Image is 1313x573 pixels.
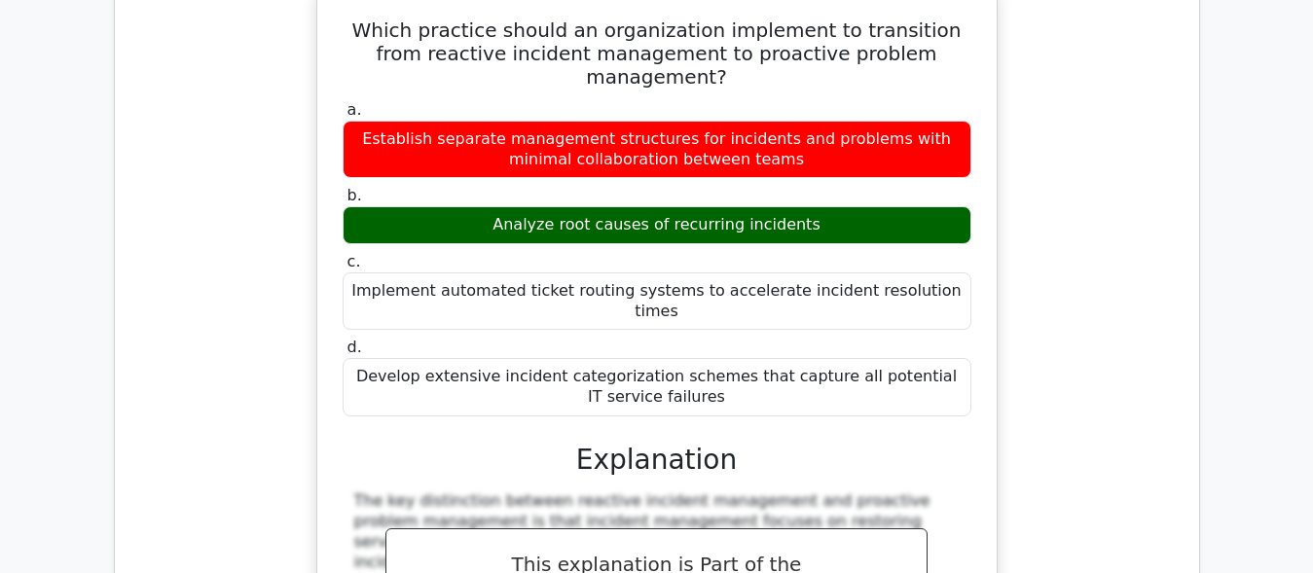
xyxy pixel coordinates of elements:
[347,252,361,270] span: c.
[354,444,960,477] h3: Explanation
[343,206,971,244] div: Analyze root causes of recurring incidents
[343,121,971,179] div: Establish separate management structures for incidents and problems with minimal collaboration be...
[347,100,362,119] span: a.
[341,18,973,89] h5: Which practice should an organization implement to transition from reactive incident management t...
[347,186,362,204] span: b.
[343,358,971,416] div: Develop extensive incident categorization schemes that capture all potential IT service failures
[343,272,971,331] div: Implement automated ticket routing systems to accelerate incident resolution times
[347,338,362,356] span: d.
